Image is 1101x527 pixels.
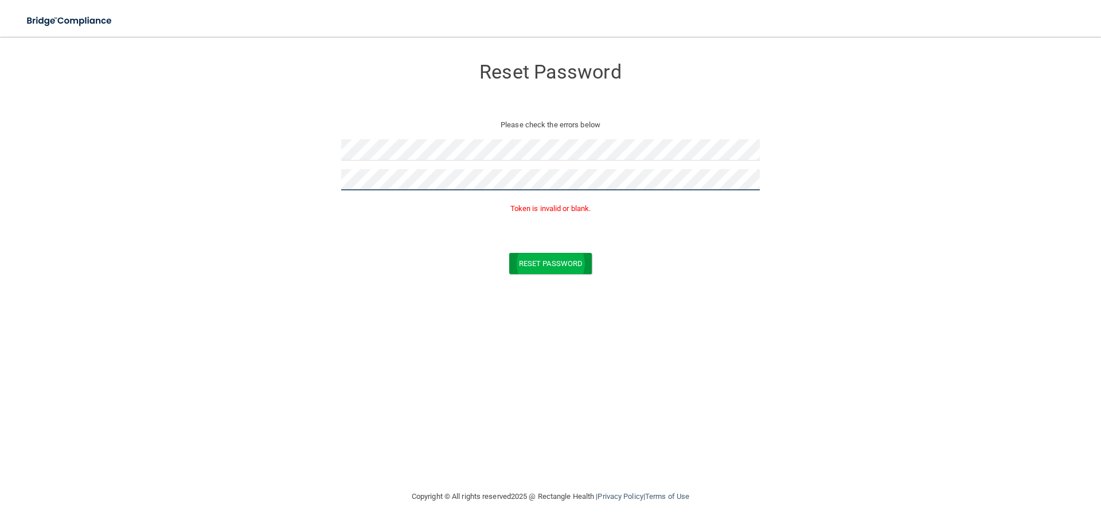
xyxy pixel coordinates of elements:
[17,9,123,33] img: bridge_compliance_login_screen.278c3ca4.svg
[509,253,592,274] button: Reset Password
[350,118,751,132] p: Please check the errors below
[598,492,643,501] a: Privacy Policy
[341,478,760,515] div: Copyright © All rights reserved 2025 @ Rectangle Health | |
[903,446,1087,491] iframe: Drift Widget Chat Controller
[645,492,689,501] a: Terms of Use
[341,202,760,216] p: Token is invalid or blank.
[341,61,760,83] h3: Reset Password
